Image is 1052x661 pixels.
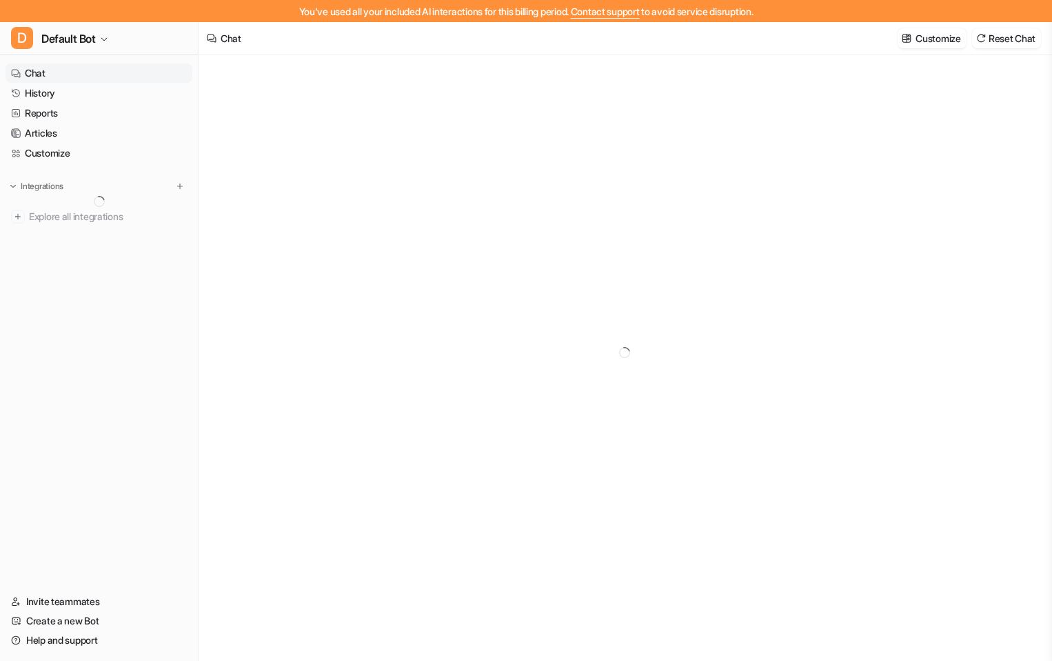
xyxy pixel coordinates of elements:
button: Integrations [6,179,68,193]
span: Explore all integrations [29,206,187,228]
a: Chat [6,63,192,83]
div: Chat [221,31,241,46]
img: menu_add.svg [175,181,185,191]
img: reset [976,33,986,43]
a: Explore all integrations [6,207,192,226]
a: Reports [6,103,192,123]
span: Default Bot [41,29,96,48]
a: Invite teammates [6,592,192,611]
button: Customize [898,28,966,48]
img: expand menu [8,181,18,191]
a: Help and support [6,631,192,650]
a: Create a new Bot [6,611,192,631]
p: Customize [916,31,960,46]
a: Customize [6,144,192,163]
button: Reset Chat [972,28,1041,48]
span: D [11,27,33,49]
p: Integrations [21,181,63,192]
img: customize [902,33,911,43]
span: Contact support [571,6,640,17]
a: History [6,83,192,103]
a: Articles [6,124,192,143]
img: explore all integrations [11,210,25,224]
